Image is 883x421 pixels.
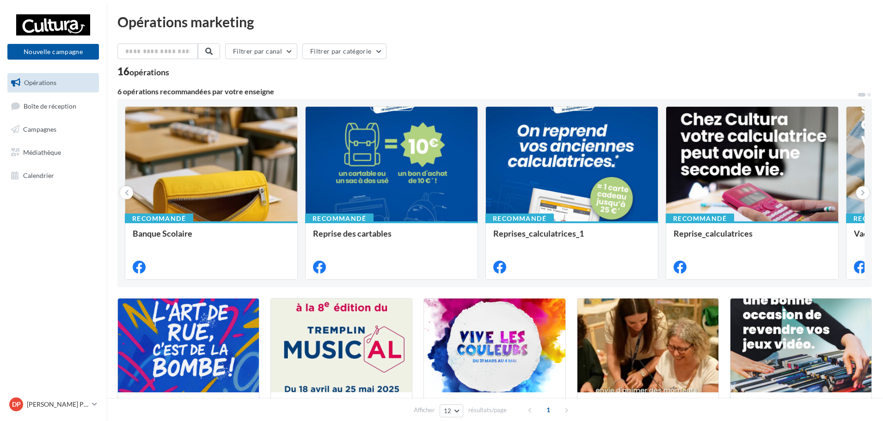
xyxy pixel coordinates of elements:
[440,404,463,417] button: 12
[23,148,61,156] span: Médiathèque
[6,120,101,139] a: Campagnes
[12,400,21,409] span: DP
[225,43,297,59] button: Filtrer par canal
[24,102,76,110] span: Boîte de réception
[6,166,101,185] a: Calendrier
[27,400,88,409] p: [PERSON_NAME] PH THAMARET
[133,228,192,238] span: Banque Scolaire
[6,73,101,92] a: Opérations
[305,214,374,224] div: Recommandé
[6,143,101,162] a: Médiathèque
[468,406,507,415] span: résultats/page
[23,171,54,179] span: Calendrier
[444,407,452,415] span: 12
[313,228,392,238] span: Reprise des cartables
[674,228,753,238] span: Reprise_calculatrices
[117,88,857,95] div: 6 opérations recommandées par votre enseigne
[24,79,56,86] span: Opérations
[129,68,169,76] div: opérations
[485,214,554,224] div: Recommandé
[493,228,584,238] span: Reprises_calculatrices_1
[666,214,734,224] div: Recommandé
[7,44,99,60] button: Nouvelle campagne
[7,396,99,413] a: DP [PERSON_NAME] PH THAMARET
[302,43,386,59] button: Filtrer par catégorie
[23,125,56,133] span: Campagnes
[117,15,872,29] div: Opérations marketing
[414,406,435,415] span: Afficher
[6,96,101,116] a: Boîte de réception
[541,403,556,417] span: 1
[117,67,169,77] div: 16
[125,214,193,224] div: Recommandé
